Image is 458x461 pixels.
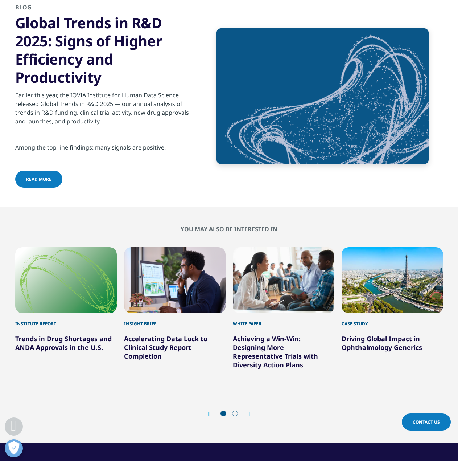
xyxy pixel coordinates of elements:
[15,3,191,14] h2: blog
[15,313,117,327] div: Institute Report
[15,14,191,86] h3: Global Trends in R&D 2025: Signs of Higher Efficiency and Productivity
[342,247,443,378] div: 4 / 6
[402,413,451,431] a: Contact Us
[15,247,117,378] div: 1 / 6
[233,334,318,369] a: Achieving a Win-Win: Designing More Representative Trials with Diversity Action Plans
[233,247,334,378] div: 3 / 6
[342,334,422,352] a: Driving Global Impact in Ophthalmology Generics
[208,411,218,417] div: Previous slide
[233,313,334,327] div: White Paper
[241,411,250,417] div: Next slide
[15,225,443,233] h2: You may also be interested in
[124,247,226,378] div: 2 / 6
[15,334,112,352] a: Trends in Drug Shortages and ANDA Approvals in the U.S.
[15,143,191,156] p: Among the top-line findings: many signals are positive.
[342,313,443,327] div: Case Study
[15,91,191,130] p: Earlier this year, the IQVIA Institute for Human Data Science released Global Trends in R&D 2025 ...
[26,176,51,182] span: read more
[124,313,226,327] div: Insight Brief
[413,419,440,425] span: Contact Us
[15,171,62,188] a: read more
[124,334,207,360] a: Accelerating Data Lock to Clinical Study Report Completion
[5,439,23,457] button: Open Preferences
